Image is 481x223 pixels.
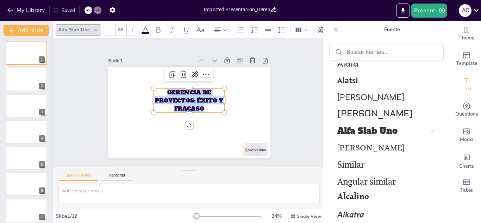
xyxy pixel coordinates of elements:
[460,136,474,143] span: Media
[204,5,270,15] input: Insert title
[4,25,49,36] button: Add slide
[337,143,405,153] font: [PERSON_NAME]
[337,125,398,137] font: Alfa Slab Uno
[5,5,48,16] button: My Library
[337,190,369,206] font: Alcalino
[57,25,92,35] div: Alfa Slab One
[297,213,321,219] span: Single View
[56,213,193,219] div: Slide 1 / 12
[337,143,433,153] span: Alicia
[6,120,47,143] div: 4
[268,213,285,219] div: 24 %
[337,92,404,102] font: [PERSON_NAME]
[452,148,481,173] div: Add charts and graphs
[337,92,433,102] span: Albert Sans
[452,72,481,97] div: Add text boxes
[337,208,364,222] font: Alkatra
[452,21,481,47] div: Change the overall theme
[337,75,358,86] font: Alatsi
[315,24,326,36] div: Text effects
[58,173,98,181] button: Speaker Notes
[384,26,400,33] font: Fuente
[6,147,47,170] div: 5
[346,49,438,55] input: Buscar fuentes...
[39,135,45,142] div: 4
[337,208,433,222] span: Alkatra
[118,41,204,66] div: Slide 1
[452,47,481,72] div: Add ready made slides
[455,110,478,118] span: Questions
[6,42,47,65] div: 1
[337,125,428,137] span: Alfa Slab Uno
[337,159,364,170] font: Similar
[39,83,45,89] div: 2
[337,109,413,119] font: [PERSON_NAME]
[460,186,473,194] span: Table
[452,173,481,199] div: Add a table
[101,173,132,181] button: Transcript
[39,214,45,220] div: 7
[452,97,481,123] div: Get real-time input from your audience
[6,173,47,196] div: 6
[462,85,471,93] span: Text
[459,4,471,17] div: A C
[456,60,477,67] span: Template
[337,109,433,119] span: Aldrich
[39,109,45,115] div: 3
[39,187,45,194] div: 6
[39,56,45,63] div: 1
[6,199,47,222] div: 7
[411,4,446,18] button: Present
[293,24,309,36] div: Column Count
[39,161,45,168] div: 5
[459,162,474,170] span: Charts
[396,4,410,18] button: Export to PowerPoint
[458,34,475,42] span: Theme
[53,7,75,14] div: Saved
[337,190,433,206] span: Alcalino
[337,176,433,187] span: Angular similar
[459,4,471,18] button: A C
[6,68,47,91] div: 2
[337,176,396,187] font: Angular similar
[337,75,433,86] span: Alatsi
[452,123,481,148] div: Add images, graphics, shapes or video
[155,84,224,115] span: GERENCIA DE PROYECTOS: ÉXITO Y FRACASO
[6,94,47,117] div: 3
[337,159,433,170] span: Similar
